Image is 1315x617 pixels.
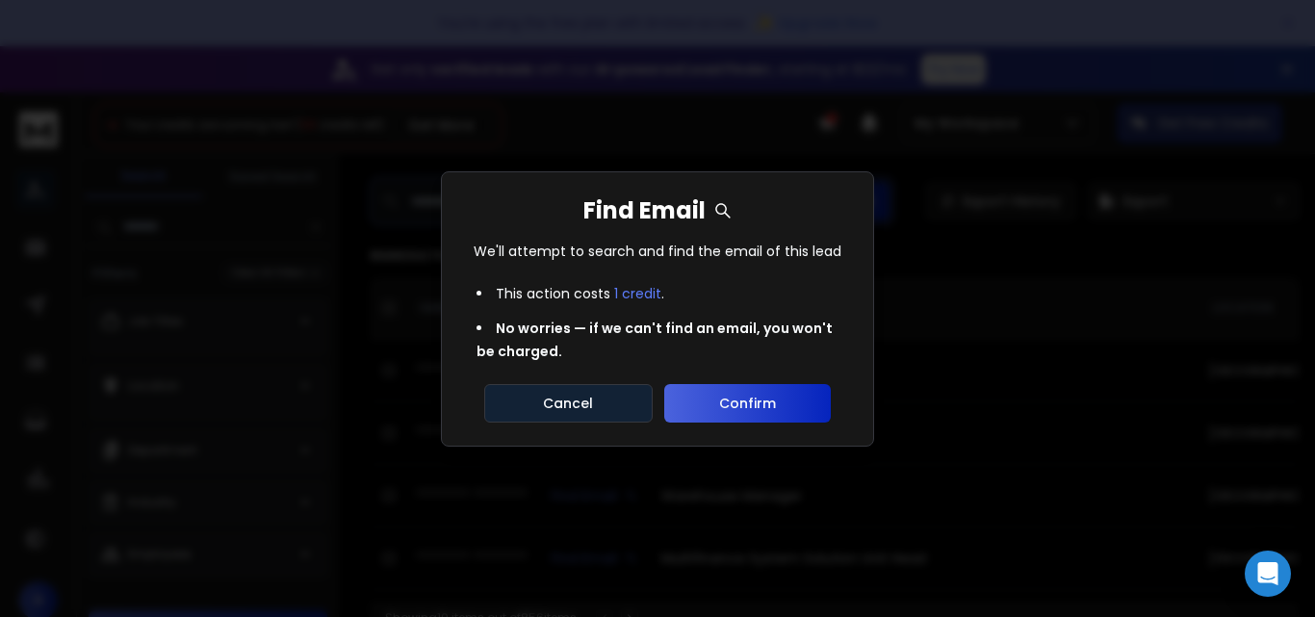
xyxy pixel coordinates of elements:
button: Confirm [664,384,831,423]
li: No worries — if we can't find an email, you won't be charged. [465,311,850,369]
button: Cancel [484,384,653,423]
h1: Find Email [583,195,733,226]
div: Open Intercom Messenger [1245,551,1291,597]
p: We'll attempt to search and find the email of this lead [474,242,841,261]
li: This action costs . [465,276,850,311]
span: 1 credit [614,284,661,303]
